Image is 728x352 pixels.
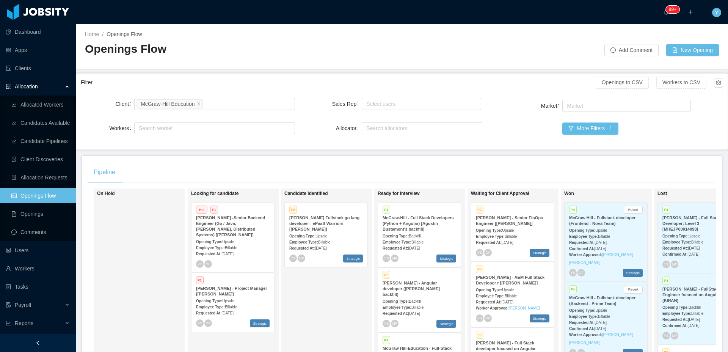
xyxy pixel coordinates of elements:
[366,100,473,108] div: Select users
[569,253,602,257] strong: Worker Approved:
[107,31,142,37] span: Openings Flow
[383,311,408,316] strong: Requested At:
[505,234,517,239] span: Billable
[136,99,202,108] li: McGraw-Hill Education
[289,206,297,214] span: P2
[666,6,679,13] sup: 437
[221,311,233,315] span: [DATE]
[383,215,454,231] strong: McGraw-Hill - Full Stack Developers (Python + Angular) [Agustin Bustament's backfill]
[567,102,683,110] div: Market
[97,191,203,196] h1: On Hold
[691,240,703,244] span: Billable
[289,215,359,231] strong: [PERSON_NAME] Fullstack go lang developer - ePaaS Warriors [[PERSON_NAME]]
[11,134,70,149] a: icon: line-chartCandidate Pipelines
[197,321,202,325] span: YS
[191,191,297,196] h1: Looking for candidate
[115,101,134,107] label: Client
[662,234,689,238] strong: Opening Type:
[501,240,513,245] span: [DATE]
[196,215,265,237] strong: [PERSON_NAME] -Senior Backend Engineer (Go / Java, [PERSON_NAME], Distributed Systems) [[PERSON_N...
[579,271,584,275] span: GF
[222,240,234,244] span: Upsale
[102,31,104,37] span: /
[6,261,70,276] a: icon: userWorkers
[81,75,596,90] div: Filter
[569,253,633,265] a: [PERSON_NAME] [PERSON_NAME]
[595,228,607,233] span: Upsale
[289,234,315,238] strong: Opening Type:
[569,295,635,306] strong: McGraw Hill - Fullstack developer (Backend - Prime Team)
[6,61,70,76] a: icon: auditClients
[364,124,368,133] input: Allocator
[206,262,210,266] span: MP
[11,97,70,112] a: icon: line-chartAllocated Workers
[476,234,505,239] strong: Employee Type:
[364,99,368,108] input: Sales Rep
[594,247,606,251] span: [DATE]
[595,240,606,245] span: [DATE]
[541,103,563,109] label: Market
[569,321,595,325] strong: Requested At:
[6,321,11,326] i: icon: line-chart
[687,252,699,256] span: [DATE]
[569,247,594,251] strong: Confirmed At:
[366,124,474,132] div: Search allocators
[477,316,482,320] span: YS
[15,320,33,326] span: Reports
[598,314,610,319] span: Billable
[662,317,688,322] strong: Requested At:
[11,188,70,203] a: icon: idcardOpenings Flow
[6,42,70,58] a: icon: appstoreApps
[196,311,221,315] strong: Requested At:
[336,125,362,131] label: Allocator
[210,206,218,214] span: P1
[688,317,700,322] span: [DATE]
[688,246,700,250] span: [DATE]
[221,252,233,256] span: [DATE]
[569,333,633,345] a: [PERSON_NAME] [PERSON_NAME]
[664,9,669,15] i: icon: bell
[197,102,201,106] i: icon: close
[476,300,501,304] strong: Requested At:
[392,322,397,325] span: MP
[471,191,577,196] h1: Waiting for Client Approval
[501,300,513,304] span: [DATE]
[604,44,659,56] button: icon: messageAdd Comment
[384,321,389,325] span: YS
[6,24,70,39] a: icon: pie-chartDashboard
[196,240,222,244] strong: Opening Type:
[662,252,687,256] strong: Confirmed At:
[141,100,195,108] div: McGraw-Hill Education
[569,228,595,233] strong: Opening Type:
[691,311,703,316] span: Billable
[502,228,514,233] span: Upsale
[476,275,544,285] strong: [PERSON_NAME] - AEM Full Stack Developer r [[PERSON_NAME]]
[595,321,606,325] span: [DATE]
[315,246,326,250] span: [DATE]
[85,31,99,37] a: Home
[476,331,483,339] span: P3
[598,234,610,239] span: Billable
[476,288,502,292] strong: Opening Type:
[666,44,719,56] button: icon: file-addNew Opening
[6,302,11,308] i: icon: file-protect
[476,228,502,233] strong: Opening Type:
[315,234,327,238] span: Upsale
[196,286,267,296] strong: [PERSON_NAME] - Project Manager [[PERSON_NAME]]
[411,305,424,310] span: Billable
[569,240,595,245] strong: Requested At:
[6,84,11,89] i: icon: solution
[662,324,687,328] strong: Confirmed At:
[662,311,691,316] strong: Employee Type:
[624,286,643,294] button: Revert
[569,333,602,337] strong: Worker Approved:
[689,305,701,310] span: Backfill
[476,206,483,214] span: P2
[11,152,70,167] a: icon: file-searchClient Discoveries
[383,234,409,238] strong: Opening Type:
[509,306,540,310] a: [PERSON_NAME]
[502,288,514,292] span: Upsale
[672,263,677,266] span: MP
[343,255,363,262] span: Strategic
[6,279,70,294] a: icon: profileTasks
